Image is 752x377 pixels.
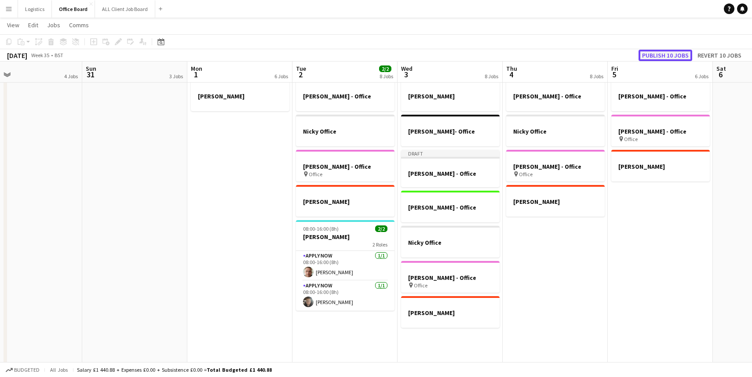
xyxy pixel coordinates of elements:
h3: Nicky Office [296,127,394,135]
a: Edit [25,19,42,31]
app-job-card: [PERSON_NAME] [401,296,500,328]
h3: [PERSON_NAME] [401,309,500,317]
app-job-card: [PERSON_NAME]- Office [401,115,500,146]
app-job-card: [PERSON_NAME] - Office Office [506,150,605,181]
span: Sun [86,65,96,72]
h3: Nicky Office [401,239,500,246]
button: ALL Client Job Board [95,0,155,18]
span: Office [519,171,533,178]
app-job-card: [PERSON_NAME] - Office Office [401,261,500,293]
h3: [PERSON_NAME] - Office [296,163,394,170]
span: 3 [400,69,413,80]
app-job-card: [PERSON_NAME] - Office Office [611,115,710,146]
h3: [PERSON_NAME]- Office [401,127,500,135]
div: 6 Jobs [274,73,288,80]
app-job-card: [PERSON_NAME] [506,185,605,217]
button: Revert 10 jobs [694,50,745,61]
span: Office [309,171,322,178]
h3: [PERSON_NAME] - Office [611,92,710,100]
app-job-card: [PERSON_NAME] - Office Office [296,150,394,181]
app-job-card: [PERSON_NAME] - Office [401,191,500,222]
h3: [PERSON_NAME] [191,92,289,100]
span: Comms [69,21,89,29]
app-job-card: 08:00-16:00 (8h)2/2[PERSON_NAME]2 RolesAPPLY NOW1/108:00-16:00 (8h)[PERSON_NAME]APPLY NOW1/108:00... [296,220,394,311]
button: Office Board [52,0,95,18]
h3: [PERSON_NAME] - Office [506,163,605,170]
app-job-card: Nicky Office [401,226,500,257]
span: Mon [191,65,202,72]
span: 5 [610,69,618,80]
button: Logistics [18,0,52,18]
span: Tue [296,65,306,72]
span: Budgeted [14,367,40,373]
span: Sat [716,65,726,72]
span: All jobs [48,366,69,373]
div: 6 Jobs [695,73,708,80]
span: Thu [506,65,517,72]
app-job-card: Nicky Office [506,115,605,146]
span: Wed [401,65,413,72]
h3: [PERSON_NAME] - Office [401,274,500,282]
span: 4 [505,69,517,80]
h3: [PERSON_NAME] - Office [611,127,710,135]
span: 2/2 [375,225,387,232]
app-card-role: APPLY NOW1/108:00-16:00 (8h)[PERSON_NAME] [296,281,394,311]
span: Edit [28,21,38,29]
span: 1 [190,69,202,80]
h3: [PERSON_NAME] - Office [506,92,605,100]
span: 2 Roles [372,241,387,248]
h3: [PERSON_NAME] [296,233,394,241]
span: 31 [84,69,96,80]
app-job-card: [PERSON_NAME] - Office [611,80,710,111]
app-card-role: APPLY NOW1/108:00-16:00 (8h)[PERSON_NAME] [296,251,394,281]
span: View [7,21,19,29]
app-job-card: [PERSON_NAME] [191,80,289,111]
app-job-card: [PERSON_NAME] - Office [296,80,394,111]
span: Fri [611,65,618,72]
h3: [PERSON_NAME] [506,198,605,206]
span: Total Budgeted £1 440.88 [207,366,272,373]
a: Jobs [44,19,64,31]
span: 08:00-16:00 (8h) [303,225,339,232]
div: Salary £1 440.88 + Expenses £0.00 + Subsistence £0.00 = [77,366,272,373]
span: Jobs [47,21,60,29]
div: 4 Jobs [64,73,78,80]
a: View [4,19,23,31]
h3: [PERSON_NAME] [401,92,500,100]
a: Comms [66,19,92,31]
div: Draft [401,150,500,157]
span: 2/2 [379,65,391,72]
span: 6 [715,69,726,80]
h3: [PERSON_NAME] [296,198,394,206]
app-job-card: [PERSON_NAME] [401,80,500,111]
div: 3 Jobs [169,73,183,80]
button: Publish 10 jobs [639,50,692,61]
app-job-card: [PERSON_NAME] [296,185,394,217]
h3: [PERSON_NAME] [611,163,710,170]
app-job-card: Draft[PERSON_NAME] - Office [401,150,500,187]
div: 8 Jobs [485,73,498,80]
app-job-card: Nicky Office [296,115,394,146]
div: 8 Jobs [590,73,603,80]
div: BST [55,52,63,58]
div: 8 Jobs [380,73,393,80]
span: 2 [295,69,306,80]
h3: Nicky Office [506,127,605,135]
h3: [PERSON_NAME] - Office [401,170,500,178]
